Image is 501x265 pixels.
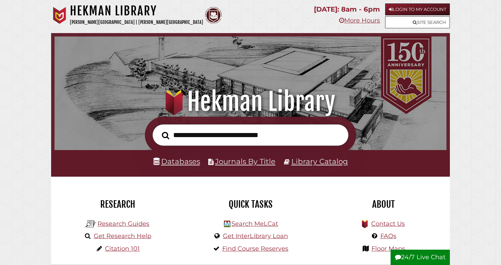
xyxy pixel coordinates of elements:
img: Hekman Library Logo [224,221,230,227]
a: Floor Maps [371,245,405,252]
p: [PERSON_NAME][GEOGRAPHIC_DATA] | [PERSON_NAME][GEOGRAPHIC_DATA] [70,18,203,26]
h1: Hekman Library [62,87,439,117]
a: Library Catalog [291,157,348,166]
a: Get InterLibrary Loan [223,232,288,240]
img: Hekman Library Logo [86,219,96,229]
button: Search [158,130,173,141]
a: Site Search [385,16,450,28]
h1: Hekman Library [70,3,203,18]
a: Databases [153,157,200,166]
a: Citation 101 [105,245,140,252]
a: Journals By Title [215,157,275,166]
img: Calvin Theological Seminary [205,7,222,24]
img: Calvin University [51,7,68,24]
p: [DATE]: 8am - 6pm [314,3,380,15]
h2: Research [56,198,179,210]
h2: About [322,198,445,210]
a: Search MeLCat [231,220,278,227]
a: Get Research Help [94,232,151,240]
a: Contact Us [371,220,405,227]
a: Research Guides [97,220,149,227]
a: Find Course Reserves [222,245,288,252]
a: Login to My Account [385,3,450,15]
a: FAQs [380,232,396,240]
i: Search [162,131,169,139]
a: More Hours [339,17,380,24]
h2: Quick Tasks [189,198,312,210]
